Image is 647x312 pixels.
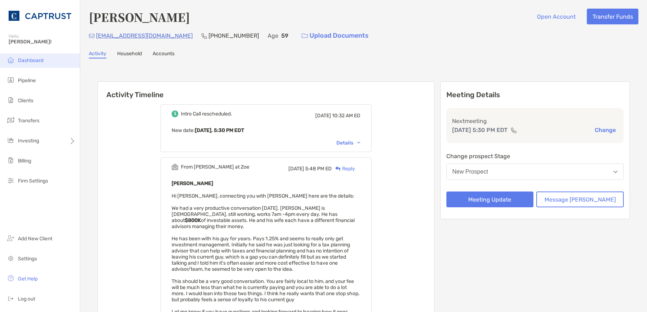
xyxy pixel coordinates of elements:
[18,276,38,282] span: Get Help
[98,82,434,99] h6: Activity Timeline
[185,217,201,223] strong: $800K
[315,113,331,119] span: [DATE]
[593,126,618,134] button: Change
[297,28,373,43] a: Upload Documents
[6,96,15,104] img: clients icon
[172,180,213,186] b: [PERSON_NAME]
[209,31,259,40] p: [PHONE_NUMBER]
[18,98,33,104] span: Clients
[268,31,278,40] p: Age
[18,236,52,242] span: Add New Client
[9,3,71,29] img: CAPTRUST Logo
[511,127,517,133] img: communication type
[446,192,534,207] button: Meeting Update
[6,116,15,124] img: transfers icon
[117,51,142,58] a: Household
[332,113,360,119] span: 10:32 AM ED
[332,165,355,172] div: Reply
[6,274,15,283] img: get-help icon
[6,156,15,165] img: billing icon
[172,110,178,117] img: Event icon
[9,39,76,45] span: [PERSON_NAME]!
[6,136,15,145] img: investing icon
[6,176,15,185] img: firm-settings icon
[281,31,288,40] p: 59
[18,296,35,302] span: Log out
[18,138,39,144] span: Investing
[96,31,193,40] p: [EMAIL_ADDRESS][DOMAIN_NAME]
[89,9,190,25] h4: [PERSON_NAME]
[6,56,15,64] img: dashboard icon
[89,51,106,58] a: Activity
[6,294,15,303] img: logout icon
[446,164,624,180] button: New Prospect
[446,90,624,99] p: Meeting Details
[357,142,360,144] img: Chevron icon
[288,166,304,172] span: [DATE]
[305,166,332,172] span: 5:48 PM ED
[89,34,95,38] img: Email Icon
[587,9,638,24] button: Transfer Funds
[452,126,508,134] p: [DATE] 5:30 PM EDT
[201,33,207,39] img: Phone Icon
[531,9,581,24] button: Open Account
[452,169,488,175] div: New Prospect
[6,254,15,263] img: settings icon
[18,256,37,262] span: Settings
[181,111,232,117] div: Intro Call rescheduled.
[302,33,308,38] img: button icon
[6,76,15,84] img: pipeline icon
[181,164,249,170] div: From [PERSON_NAME] at Zoe
[153,51,174,58] a: Accounts
[18,118,39,124] span: Transfers
[336,140,360,146] div: Details
[18,158,31,164] span: Billing
[446,152,624,161] p: Change prospect Stage
[536,192,624,207] button: Message [PERSON_NAME]
[18,178,48,184] span: Firm Settings
[613,171,618,173] img: Open dropdown arrow
[195,127,244,133] b: [DATE], 5:30 PM EDT
[18,57,43,63] span: Dashboard
[172,164,178,170] img: Event icon
[18,77,36,84] span: Pipeline
[452,117,618,126] p: Next meeting
[172,126,360,135] p: New date :
[335,166,341,171] img: Reply icon
[6,234,15,242] img: add_new_client icon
